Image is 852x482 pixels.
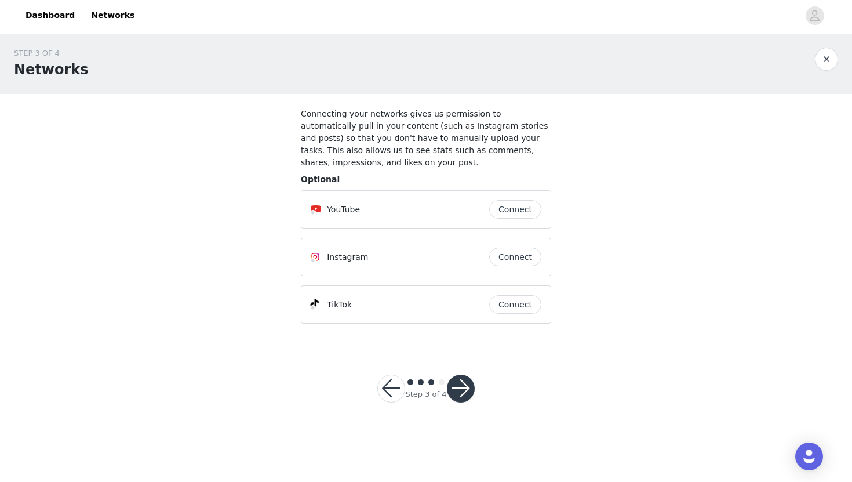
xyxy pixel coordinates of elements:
[489,248,541,266] button: Connect
[405,389,446,400] div: Step 3 of 4
[327,251,368,263] p: Instagram
[14,48,89,59] div: STEP 3 OF 4
[84,2,141,28] a: Networks
[795,443,823,470] div: Open Intercom Messenger
[14,59,89,80] h1: Networks
[489,295,541,314] button: Connect
[301,108,551,169] h4: Connecting your networks gives us permission to automatically pull in your content (such as Insta...
[327,299,352,311] p: TikTok
[327,204,360,216] p: YouTube
[311,252,320,262] img: Instagram Icon
[809,6,820,25] div: avatar
[489,200,541,219] button: Connect
[301,175,340,184] span: Optional
[19,2,82,28] a: Dashboard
